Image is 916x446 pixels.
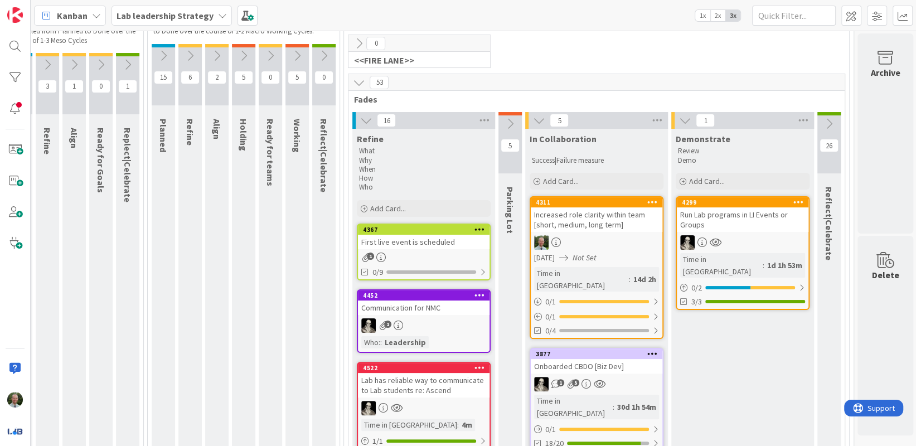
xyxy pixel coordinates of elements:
span: 1 [367,253,374,260]
div: Time in [GEOGRAPHIC_DATA] [361,419,457,431]
span: Kanban [57,9,88,22]
input: Quick Filter... [752,6,836,26]
span: In Collaboration [530,133,597,144]
div: 4522Lab has reliable way to communicate to Lab students re: Ascend [358,363,489,397]
div: 4299 [677,197,808,207]
span: 1 [696,114,715,127]
span: 0 [314,71,333,84]
img: SH [7,392,23,408]
span: : [380,336,382,348]
span: Refine [357,133,384,144]
div: Lab has reliable way to communicate to Lab students re: Ascend [358,373,489,397]
div: 4452 [363,292,489,299]
span: 0 / 1 [545,311,556,323]
span: Align [211,119,222,139]
span: Planned [158,119,169,152]
p: Who [359,183,488,192]
span: Working [292,119,303,153]
span: Add Card... [689,176,725,186]
b: Lab leadership Strategy [117,10,214,21]
div: 0/1 [531,423,662,437]
div: SH [531,235,662,250]
p: Demo [678,156,807,165]
div: 4452Communication for NMC [358,290,489,315]
p: Review [678,147,807,156]
span: <<FIRE LANE>> [354,55,476,66]
div: 4299 [682,198,808,206]
span: 2x [710,10,725,21]
span: 5 [288,71,307,84]
p: What [359,147,488,156]
span: Ready for teams [265,119,276,186]
span: 0 [91,80,110,93]
span: Holding [238,119,249,151]
span: 5 [572,379,579,386]
div: 0/1 [531,295,662,309]
span: 1 [557,379,564,386]
span: 3x [725,10,740,21]
span: Demonstrate [676,133,730,144]
span: 5 [501,139,520,152]
a: 4299Run Lab programs in LI Events or GroupsWSTime in [GEOGRAPHIC_DATA]:1d 1h 53m0/23/3 [676,196,810,310]
span: Ready for Goals [95,128,106,193]
div: Leadership [382,336,429,348]
div: WS [677,235,808,250]
span: 16 [377,114,396,127]
span: Refine [185,119,196,146]
img: WS [361,318,376,333]
img: WS [361,401,376,415]
a: 4311Increased role clarity within team [short, medium, long term]SH[DATE]Not SetTime in [GEOGRAPH... [530,196,663,339]
div: 4311 [536,198,662,206]
p: Meso Working Cycle: Strategic Objectives are pulled from Planned to Done over the course of 1-3 M... [11,18,138,45]
span: [DATE] [534,252,555,264]
span: Replect|Celebrate [122,128,133,202]
div: 4m [459,419,475,431]
div: 0/1 [531,310,662,324]
img: SH [534,235,549,250]
span: 1 [384,321,391,328]
a: 4452Communication for NMCWSWho::Leadership [357,289,491,353]
div: 3877 [536,350,662,358]
span: Add Card... [370,203,406,214]
span: 0 / 1 [545,424,556,435]
div: 14d 2h [631,273,659,285]
div: Delete [872,268,899,282]
div: 0/2 [677,281,808,295]
div: Archive [871,66,900,79]
div: Time in [GEOGRAPHIC_DATA] [680,253,763,278]
span: Support [23,2,51,15]
span: : [613,401,614,413]
p: When [359,165,488,174]
div: 4367 [363,226,489,234]
span: 1 [65,80,84,93]
div: Run Lab programs in LI Events or Groups [677,207,808,232]
span: 6 [181,71,200,84]
a: 4367First live event is scheduled0/9 [357,224,491,280]
div: 4311Increased role clarity within team [short, medium, long term] [531,197,662,232]
p: Why [359,156,488,165]
i: Not Set [573,253,597,263]
div: WS [358,318,489,333]
div: 4299Run Lab programs in LI Events or Groups [677,197,808,232]
span: Refine [42,128,53,154]
span: Reflect|Celebrate [823,187,835,260]
div: 4311 [531,197,662,207]
span: : [763,259,764,272]
div: 4522 [363,364,489,372]
div: WS [358,401,489,415]
span: 1x [695,10,710,21]
span: : [629,273,631,285]
p: Success|Failure measure [532,156,661,165]
span: 0 / 1 [545,296,556,308]
div: 30d 1h 54m [614,401,659,413]
div: 1d 1h 53m [764,259,805,272]
span: 0/4 [545,325,556,337]
span: Parking Lot [505,187,516,234]
span: Reflect|Celebrate [318,119,329,192]
div: 3877 [531,349,662,359]
div: 4522 [358,363,489,373]
div: Time in [GEOGRAPHIC_DATA] [534,267,629,292]
img: avatar [7,423,23,439]
div: 3877Onboarded CBDO [Biz Dev] [531,349,662,374]
span: Add Card... [543,176,579,186]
